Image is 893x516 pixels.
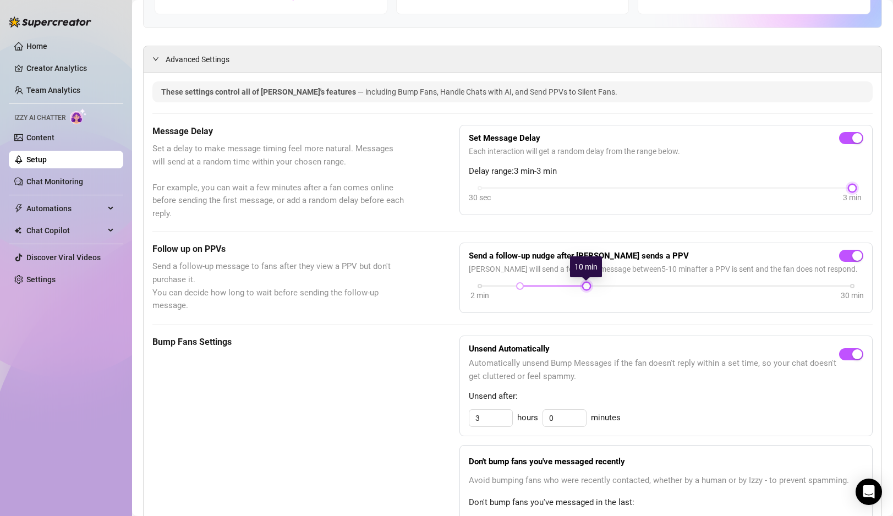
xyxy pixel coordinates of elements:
[152,56,159,62] span: expanded
[469,344,550,354] strong: Unsend Automatically
[166,53,229,65] span: Advanced Settings
[152,243,404,256] h5: Follow up on PPVs
[152,336,404,349] h5: Bump Fans Settings
[26,200,105,217] span: Automations
[14,113,65,123] span: Izzy AI Chatter
[161,87,358,96] span: These settings control all of [PERSON_NAME]'s features
[469,133,540,143] strong: Set Message Delay
[26,155,47,164] a: Setup
[841,289,864,301] div: 30 min
[152,53,166,65] div: expanded
[14,204,23,213] span: thunderbolt
[469,390,863,403] span: Unsend after:
[469,145,863,157] span: Each interaction will get a random delay from the range below.
[152,142,404,220] span: Set a delay to make message timing feel more natural. Messages will send at a random time within ...
[843,191,862,204] div: 3 min
[26,86,80,95] a: Team Analytics
[469,496,863,509] span: Don't bump fans you've messaged in the last:
[469,357,839,383] span: Automatically unsend Bump Messages if the fan doesn't reply within a set time, so your chat doesn...
[26,133,54,142] a: Content
[591,411,621,425] span: minutes
[517,411,538,425] span: hours
[26,42,47,51] a: Home
[26,222,105,239] span: Chat Copilot
[469,474,863,487] span: Avoid bumping fans who were recently contacted, whether by a human or by Izzy - to prevent spamming.
[469,263,863,275] span: [PERSON_NAME] will send a follow-up message between 5 - 10 min after a PPV is sent and the fan do...
[152,125,404,138] h5: Message Delay
[26,59,114,77] a: Creator Analytics
[469,191,491,204] div: 30 sec
[152,260,404,312] span: Send a follow-up message to fans after they view a PPV but don't purchase it. You can decide how ...
[570,256,602,277] div: 10 min
[26,275,56,284] a: Settings
[470,289,489,301] div: 2 min
[26,177,83,186] a: Chat Monitoring
[70,108,87,124] img: AI Chatter
[469,457,625,466] strong: Don't bump fans you've messaged recently
[9,17,91,28] img: logo-BBDzfeDw.svg
[856,479,882,505] div: Open Intercom Messenger
[26,253,101,262] a: Discover Viral Videos
[469,251,689,261] strong: Send a follow-up nudge after [PERSON_NAME] sends a PPV
[358,87,617,96] span: — including Bump Fans, Handle Chats with AI, and Send PPVs to Silent Fans.
[469,165,863,178] span: Delay range: 3 min - 3 min
[14,227,21,234] img: Chat Copilot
